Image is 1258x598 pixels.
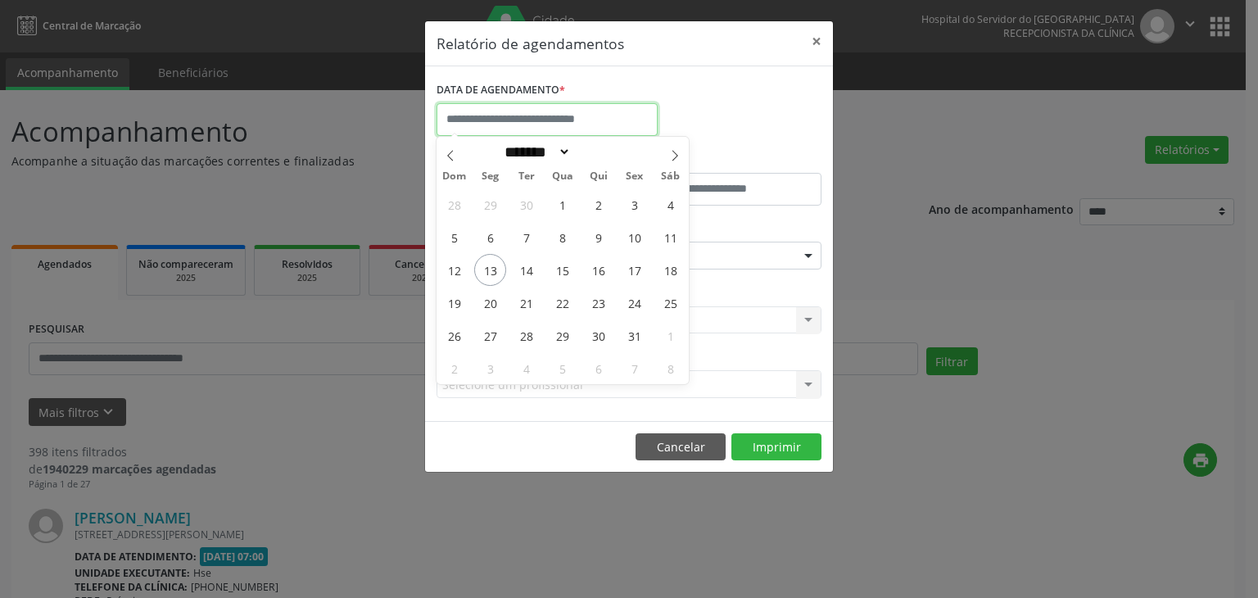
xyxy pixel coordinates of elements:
[654,188,686,220] span: Outubro 4, 2025
[546,221,578,253] span: Outubro 8, 2025
[500,143,572,161] select: Month
[474,188,506,220] span: Setembro 29, 2025
[509,171,545,182] span: Ter
[654,221,686,253] span: Outubro 11, 2025
[473,171,509,182] span: Seg
[474,287,506,319] span: Outubro 20, 2025
[633,147,821,173] label: ATÉ
[438,254,470,286] span: Outubro 12, 2025
[582,188,614,220] span: Outubro 2, 2025
[618,287,650,319] span: Outubro 24, 2025
[438,188,470,220] span: Setembro 28, 2025
[474,352,506,384] span: Novembro 3, 2025
[800,21,833,61] button: Close
[582,352,614,384] span: Novembro 6, 2025
[731,433,821,461] button: Imprimir
[571,143,625,161] input: Year
[438,221,470,253] span: Outubro 5, 2025
[582,319,614,351] span: Outubro 30, 2025
[618,254,650,286] span: Outubro 17, 2025
[546,188,578,220] span: Outubro 1, 2025
[474,319,506,351] span: Outubro 27, 2025
[654,287,686,319] span: Outubro 25, 2025
[654,352,686,384] span: Novembro 8, 2025
[510,254,542,286] span: Outubro 14, 2025
[545,171,581,182] span: Qua
[618,352,650,384] span: Novembro 7, 2025
[546,319,578,351] span: Outubro 29, 2025
[582,287,614,319] span: Outubro 23, 2025
[437,78,565,103] label: DATA DE AGENDAMENTO
[636,433,726,461] button: Cancelar
[510,352,542,384] span: Novembro 4, 2025
[618,188,650,220] span: Outubro 3, 2025
[654,254,686,286] span: Outubro 18, 2025
[546,352,578,384] span: Novembro 5, 2025
[438,352,470,384] span: Novembro 2, 2025
[474,221,506,253] span: Outubro 6, 2025
[653,171,689,182] span: Sáb
[582,254,614,286] span: Outubro 16, 2025
[654,319,686,351] span: Novembro 1, 2025
[474,254,506,286] span: Outubro 13, 2025
[582,221,614,253] span: Outubro 9, 2025
[546,287,578,319] span: Outubro 22, 2025
[438,287,470,319] span: Outubro 19, 2025
[438,319,470,351] span: Outubro 26, 2025
[617,171,653,182] span: Sex
[618,221,650,253] span: Outubro 10, 2025
[510,221,542,253] span: Outubro 7, 2025
[510,319,542,351] span: Outubro 28, 2025
[546,254,578,286] span: Outubro 15, 2025
[437,171,473,182] span: Dom
[618,319,650,351] span: Outubro 31, 2025
[581,171,617,182] span: Qui
[437,33,624,54] h5: Relatório de agendamentos
[510,287,542,319] span: Outubro 21, 2025
[510,188,542,220] span: Setembro 30, 2025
